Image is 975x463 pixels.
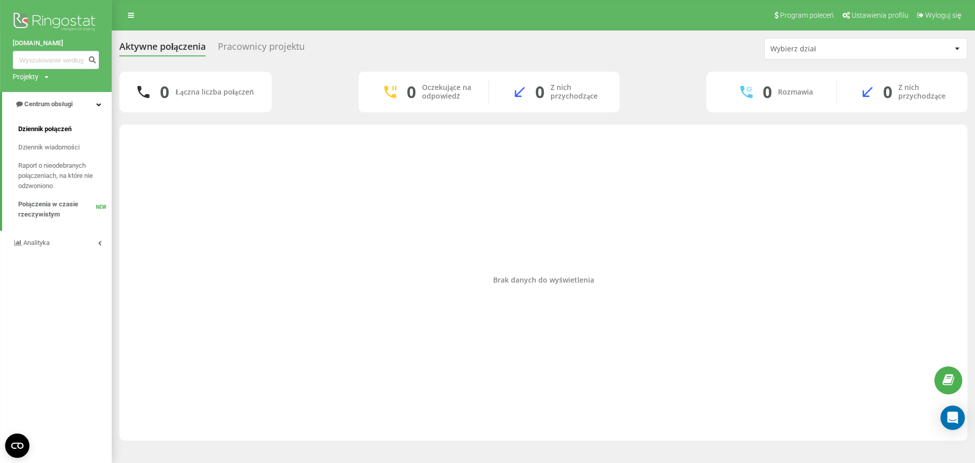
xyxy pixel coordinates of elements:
[778,88,813,97] div: Rozmawia
[127,276,959,285] div: Brak danych do wyświetlenia
[763,82,772,102] div: 0
[550,83,604,101] div: Z nich przychodzące
[780,11,834,19] span: Program poleceń
[18,124,72,134] span: Dziennik połączeń
[175,88,253,97] div: Łączna liczba połączeń
[18,195,112,224] a: Połączenia w czasie rzeczywistymNEW
[13,38,99,48] a: [DOMAIN_NAME]
[883,82,892,102] div: 0
[18,138,112,157] a: Dziennik wiadomości
[770,45,892,53] div: Wybierz dział
[13,51,99,69] input: Wyszukiwanie według numeru
[925,11,961,19] span: Wyloguj się
[13,72,39,82] div: Projekty
[940,406,965,430] div: Open Intercom Messenger
[18,157,112,195] a: Raport o nieodebranych połączeniach, na które nie odzwoniono
[422,83,473,101] div: Oczekujące na odpowiedź
[852,11,908,19] span: Ustawienia profilu
[407,82,416,102] div: 0
[898,83,952,101] div: Z nich przychodzące
[18,161,107,191] span: Raport o nieodebranych połączeniach, na które nie odzwoniono
[160,82,169,102] div: 0
[5,434,29,458] button: Open CMP widget
[24,100,73,108] span: Centrum obsługi
[18,142,80,152] span: Dziennik wiadomości
[18,199,96,220] span: Połączenia w czasie rzeczywistym
[13,10,99,36] img: Ringostat logo
[2,92,112,116] a: Centrum obsługi
[535,82,544,102] div: 0
[18,120,112,138] a: Dziennik połączeń
[218,41,305,57] div: Pracownicy projektu
[119,41,206,57] div: Aktywne połączenia
[23,239,50,246] span: Analityka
